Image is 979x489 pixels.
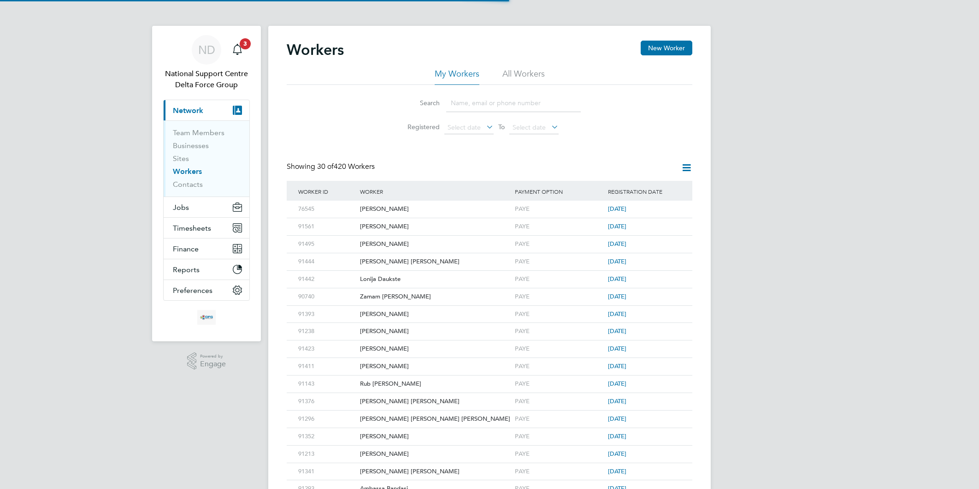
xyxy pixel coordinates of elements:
[513,393,606,410] div: PAYE
[608,467,626,475] span: [DATE]
[358,340,513,358] div: [PERSON_NAME]
[197,310,216,325] img: deltaforcegroup-logo-retina.png
[448,123,481,131] span: Select date
[164,120,249,197] div: Network
[287,162,377,172] div: Showing
[173,203,189,212] span: Jobs
[608,222,626,230] span: [DATE]
[358,218,513,235] div: [PERSON_NAME]
[358,323,513,340] div: [PERSON_NAME]
[296,340,358,358] div: 91423
[296,288,683,296] a: 90740Zamam [PERSON_NAME]PAYE[DATE]
[608,327,626,335] span: [DATE]
[296,358,683,365] a: 91411[PERSON_NAME]PAYE[DATE]
[296,480,683,488] a: 91293Ambassa BandasiPAYE[DATE]
[608,415,626,423] span: [DATE]
[163,35,250,90] a: NDNational Support Centre Delta Force Group
[358,288,513,305] div: Zamam [PERSON_NAME]
[641,41,692,55] button: New Worker
[608,292,626,300] span: [DATE]
[164,100,249,120] button: Network
[296,393,683,400] a: 91376[PERSON_NAME] [PERSON_NAME]PAYE[DATE]
[358,236,513,253] div: [PERSON_NAME]
[296,375,683,383] a: 91143Rub [PERSON_NAME]PAYE[DATE]
[296,322,683,330] a: 91238[PERSON_NAME]PAYE[DATE]
[513,181,606,202] div: Payment Option
[296,218,358,235] div: 91561
[164,218,249,238] button: Timesheets
[152,26,261,341] nav: Main navigation
[187,352,226,370] a: Powered byEngage
[163,310,250,325] a: Go to home page
[287,41,344,59] h2: Workers
[358,181,513,202] div: Worker
[358,446,513,463] div: [PERSON_NAME]
[358,201,513,218] div: [PERSON_NAME]
[296,445,683,453] a: 91213[PERSON_NAME]PAYE[DATE]
[608,432,626,440] span: [DATE]
[296,446,358,463] div: 91213
[198,44,215,56] span: ND
[296,305,683,313] a: 91393[PERSON_NAME]PAYE[DATE]
[608,240,626,248] span: [DATE]
[173,224,211,233] span: Timesheets
[513,271,606,288] div: PAYE
[228,35,247,65] a: 3
[398,123,440,131] label: Registered
[513,463,606,480] div: PAYE
[296,376,358,393] div: 91143
[358,376,513,393] div: Rub [PERSON_NAME]
[173,128,224,137] a: Team Members
[513,288,606,305] div: PAYE
[173,141,209,150] a: Businesses
[296,271,358,288] div: 91442
[296,411,358,428] div: 91296
[608,205,626,213] span: [DATE]
[163,68,250,90] span: National Support Centre Delta Force Group
[296,200,683,208] a: 76545[PERSON_NAME]PAYE[DATE]
[513,253,606,270] div: PAYE
[173,106,203,115] span: Network
[240,38,251,49] span: 3
[398,99,440,107] label: Search
[608,310,626,318] span: [DATE]
[608,345,626,352] span: [DATE]
[608,380,626,388] span: [DATE]
[173,244,199,253] span: Finance
[502,68,545,85] li: All Workers
[296,463,358,480] div: 91341
[296,270,683,278] a: 91442Lonija DaukstePAYE[DATE]
[173,265,200,274] span: Reports
[513,376,606,393] div: PAYE
[296,253,683,261] a: 91444[PERSON_NAME] [PERSON_NAME]PAYE[DATE]
[173,286,212,295] span: Preferences
[296,253,358,270] div: 91444
[164,239,249,259] button: Finance
[606,181,683,202] div: Registration Date
[296,288,358,305] div: 90740
[495,121,507,133] span: To
[200,352,226,360] span: Powered by
[446,94,581,112] input: Name, email or phone number
[296,218,683,226] a: 91561[PERSON_NAME]PAYE[DATE]
[164,197,249,217] button: Jobs
[513,236,606,253] div: PAYE
[513,201,606,218] div: PAYE
[296,235,683,243] a: 91495[PERSON_NAME]PAYE[DATE]
[173,154,189,163] a: Sites
[513,218,606,235] div: PAYE
[435,68,479,85] li: My Workers
[608,450,626,458] span: [DATE]
[513,306,606,323] div: PAYE
[358,271,513,288] div: Lonija Daukste
[296,306,358,323] div: 91393
[358,253,513,270] div: [PERSON_NAME] [PERSON_NAME]
[296,323,358,340] div: 91238
[513,123,546,131] span: Select date
[296,340,683,348] a: 91423[PERSON_NAME]PAYE[DATE]
[296,410,683,418] a: 91296[PERSON_NAME] [PERSON_NAME] [PERSON_NAME]PAYE[DATE]
[608,397,626,405] span: [DATE]
[173,167,202,176] a: Workers
[358,463,513,480] div: [PERSON_NAME] [PERSON_NAME]
[513,428,606,445] div: PAYE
